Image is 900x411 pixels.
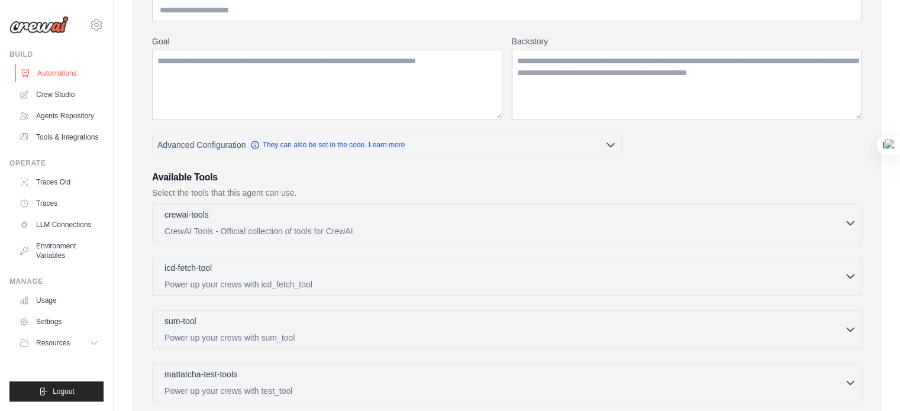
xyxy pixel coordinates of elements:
[9,277,104,286] div: Manage
[14,215,104,234] a: LLM Connections
[250,140,405,150] a: They can also be set in the code. Learn more
[153,134,621,156] button: Advanced Configuration They can also be set in the code. Learn more
[164,385,844,397] p: Power up your crews with test_tool
[157,368,856,397] button: mattatcha-test-tools Power up your crews with test_tool
[9,50,104,59] div: Build
[15,64,105,83] a: Automations
[164,225,844,237] p: CrewAI Tools - Official collection of tools for CrewAI
[152,35,502,47] label: Goal
[14,128,104,147] a: Tools & Integrations
[9,381,104,402] button: Logout
[14,173,104,192] a: Traces Old
[152,187,862,199] p: Select the tools that this agent can use.
[164,315,196,327] p: sum-tool
[36,338,70,348] span: Resources
[164,262,212,274] p: icd-fetch-tool
[157,209,856,237] button: crewai-tools CrewAI Tools - Official collection of tools for CrewAI
[9,158,104,168] div: Operate
[9,16,69,34] img: Logo
[14,291,104,310] a: Usage
[14,85,104,104] a: Crew Studio
[164,332,844,344] p: Power up your crews with sum_tool
[53,387,75,396] span: Logout
[14,237,104,265] a: Environment Variables
[157,262,856,290] button: icd-fetch-tool Power up your crews with icd_fetch_tool
[152,170,862,185] h3: Available Tools
[14,106,104,125] a: Agents Repository
[157,139,246,151] span: Advanced Configuration
[14,312,104,331] a: Settings
[164,279,844,290] p: Power up your crews with icd_fetch_tool
[157,315,856,344] button: sum-tool Power up your crews with sum_tool
[164,368,237,380] p: mattatcha-test-tools
[512,35,862,47] label: Backstory
[14,334,104,352] button: Resources
[14,194,104,213] a: Traces
[164,209,209,221] p: crewai-tools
